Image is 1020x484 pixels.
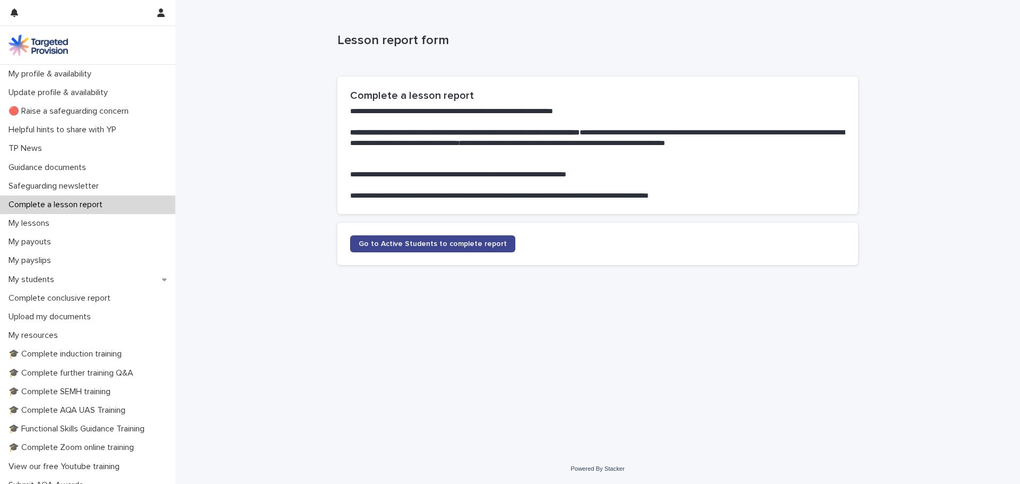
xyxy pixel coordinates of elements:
[4,256,59,266] p: My payslips
[350,235,515,252] a: Go to Active Students to complete report
[4,424,153,434] p: 🎓 Functional Skills Guidance Training
[350,89,845,102] h2: Complete a lesson report
[4,275,63,285] p: My students
[4,237,59,247] p: My payouts
[4,368,142,378] p: 🎓 Complete further training Q&A
[359,240,507,248] span: Go to Active Students to complete report
[8,35,68,56] img: M5nRWzHhSzIhMunXDL62
[4,106,137,116] p: 🔴 Raise a safeguarding concern
[4,125,125,135] p: Helpful hints to share with YP
[4,405,134,415] p: 🎓 Complete AQA UAS Training
[4,200,111,210] p: Complete a lesson report
[4,349,130,359] p: 🎓 Complete induction training
[4,181,107,191] p: Safeguarding newsletter
[4,387,119,397] p: 🎓 Complete SEMH training
[4,312,99,322] p: Upload my documents
[4,69,100,79] p: My profile & availability
[4,443,142,453] p: 🎓 Complete Zoom online training
[571,465,624,472] a: Powered By Stacker
[4,88,116,98] p: Update profile & availability
[337,33,854,48] p: Lesson report form
[4,293,119,303] p: Complete conclusive report
[4,218,58,228] p: My lessons
[4,330,66,341] p: My resources
[4,163,95,173] p: Guidance documents
[4,143,50,154] p: TP News
[4,462,128,472] p: View our free Youtube training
